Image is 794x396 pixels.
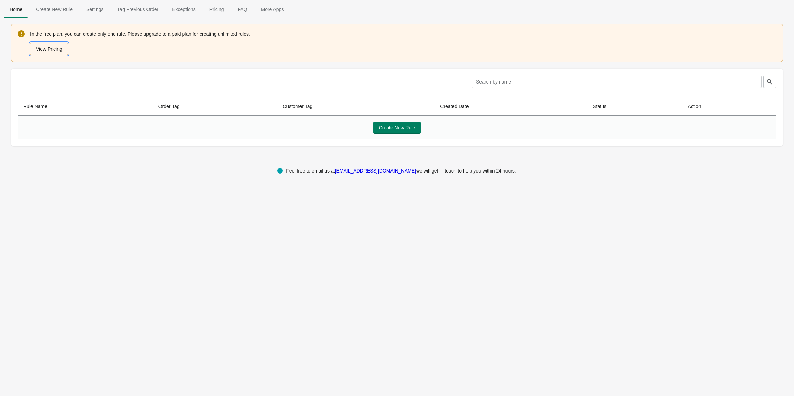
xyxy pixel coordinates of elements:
[204,3,230,15] span: Pricing
[232,3,253,15] span: FAQ
[435,98,587,116] th: Created Date
[112,3,164,15] span: Tag Previous Order
[29,0,79,18] button: Create_New_Rule
[4,3,28,15] span: Home
[18,98,153,116] th: Rule Name
[167,3,201,15] span: Exceptions
[30,43,68,55] button: View Pricing
[335,168,416,174] a: [EMAIL_ADDRESS][DOMAIN_NAME]
[373,122,421,134] button: Create New Rule
[30,3,78,15] span: Create New Rule
[30,30,776,56] div: In the free plan, you can create only one rule. Please upgrade to a paid plan for creating unlimi...
[587,98,682,116] th: Status
[682,98,776,116] th: Action
[255,3,289,15] span: More Apps
[277,98,435,116] th: Customer Tag
[81,3,109,15] span: Settings
[153,98,278,116] th: Order Tag
[379,125,415,130] span: Create New Rule
[472,76,762,88] input: Search by name
[286,167,516,175] div: Feel free to email us at we will get in touch to help you within 24 hours.
[3,0,29,18] button: Home
[79,0,111,18] button: Settings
